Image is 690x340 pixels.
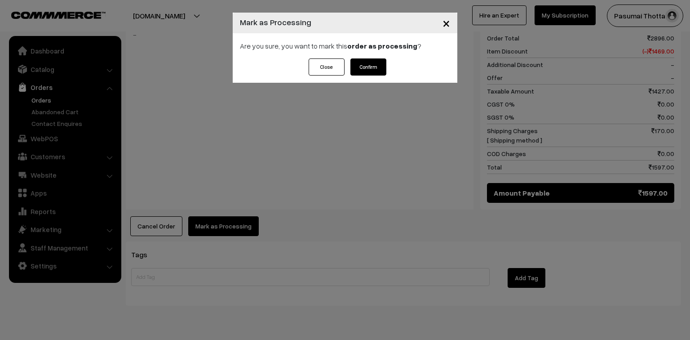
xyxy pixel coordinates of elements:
span: × [442,14,450,31]
button: Close [435,9,457,37]
h4: Mark as Processing [240,16,311,28]
strong: order as processing [347,41,417,50]
button: Confirm [350,58,386,76]
button: Close [309,58,345,76]
div: Are you sure, you want to mark this ? [233,33,457,58]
